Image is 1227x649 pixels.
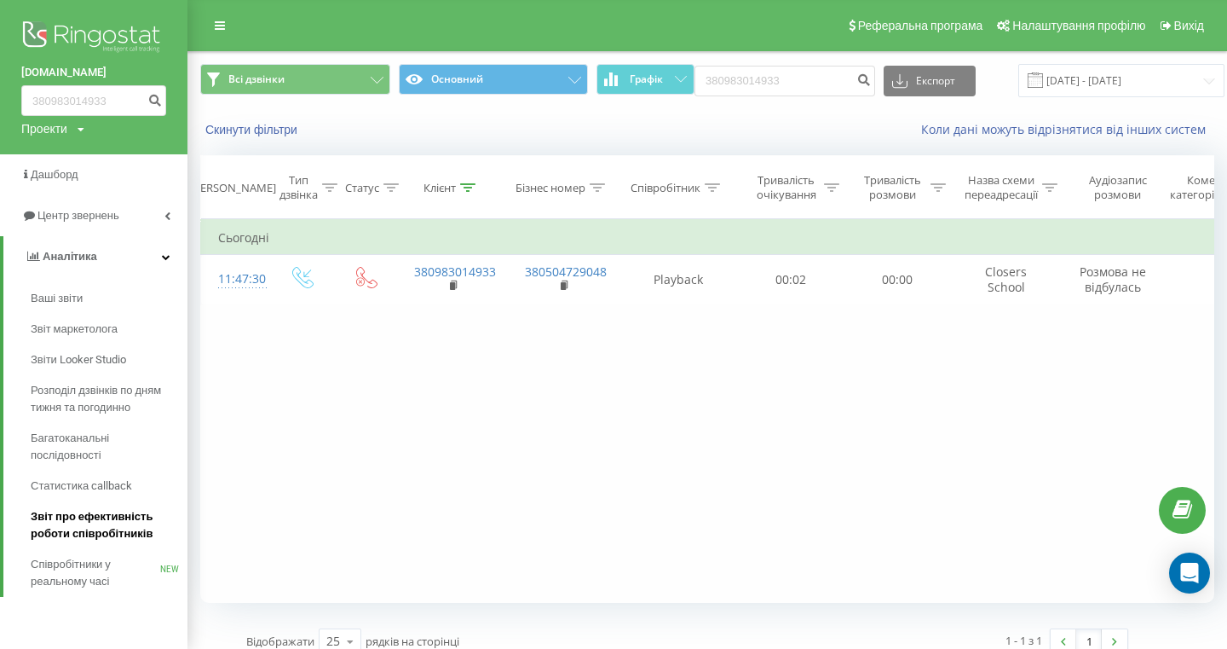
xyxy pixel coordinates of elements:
a: Звіти Looker Studio [31,345,187,375]
td: 00:02 [738,255,844,304]
span: Всі дзвінки [228,72,285,86]
a: Розподіл дзвінків по дням тижня та погодинно [31,375,187,423]
button: Всі дзвінки [200,64,390,95]
button: Експорт [884,66,976,96]
span: Ваші звіти [31,290,83,307]
span: Розподіл дзвінків по дням тижня та погодинно [31,382,179,416]
button: Основний [399,64,589,95]
a: 380504729048 [525,264,607,280]
a: Звіт маркетолога [31,314,187,345]
a: [DOMAIN_NAME] [21,64,166,81]
span: Центр звернень [37,209,119,222]
div: Тривалість розмови [859,173,926,202]
input: Пошук за номером [21,85,166,116]
span: Звіт маркетолога [31,321,118,338]
td: 00:00 [844,255,951,304]
div: 11:47:30 [218,263,252,296]
span: Дашборд [31,168,78,181]
div: Тип дзвінка [279,173,318,202]
button: Графік [596,64,694,95]
button: Скинути фільтри [200,122,306,137]
div: Аудіозапис розмови [1076,173,1159,202]
a: 380983014933 [414,264,496,280]
span: Статистика callback [31,478,132,495]
div: Проекти [21,120,67,137]
span: Розмова не відбулась [1080,264,1146,295]
div: 1 - 1 з 1 [1005,632,1042,649]
span: Налаштування профілю [1012,19,1145,32]
a: Багатоканальні послідовності [31,423,187,471]
input: Пошук за номером [694,66,875,96]
span: Реферальна програма [858,19,983,32]
div: Статус [345,181,379,195]
span: Звіт про ефективність роботи співробітників [31,508,179,542]
span: рядків на сторінці [366,634,459,649]
a: Статистика callback [31,471,187,501]
a: Звіт про ефективність роботи співробітників [31,501,187,549]
div: Співробітник [631,181,700,195]
div: Клієнт [423,181,456,195]
div: Open Intercom Messenger [1169,553,1210,594]
span: Звіти Looker Studio [31,351,126,368]
a: Співробітники у реальному часіNEW [31,549,187,597]
div: Тривалість очікування [752,173,820,202]
img: Ringostat logo [21,17,166,60]
span: Співробітники у реальному часі [31,556,160,590]
span: Графік [630,73,663,85]
a: Аналiтика [3,236,187,277]
td: Playback [619,255,738,304]
a: Ваші звіти [31,283,187,314]
div: Бізнес номер [516,181,585,195]
span: Аналiтика [43,250,97,263]
span: Відображати [246,634,314,649]
td: Closers School [951,255,1062,304]
span: Вихід [1174,19,1204,32]
div: Назва схеми переадресації [965,173,1038,202]
a: Коли дані можуть відрізнятися вiд інших систем [921,121,1214,137]
div: [PERSON_NAME] [190,181,276,195]
span: Багатоканальні послідовності [31,430,179,464]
